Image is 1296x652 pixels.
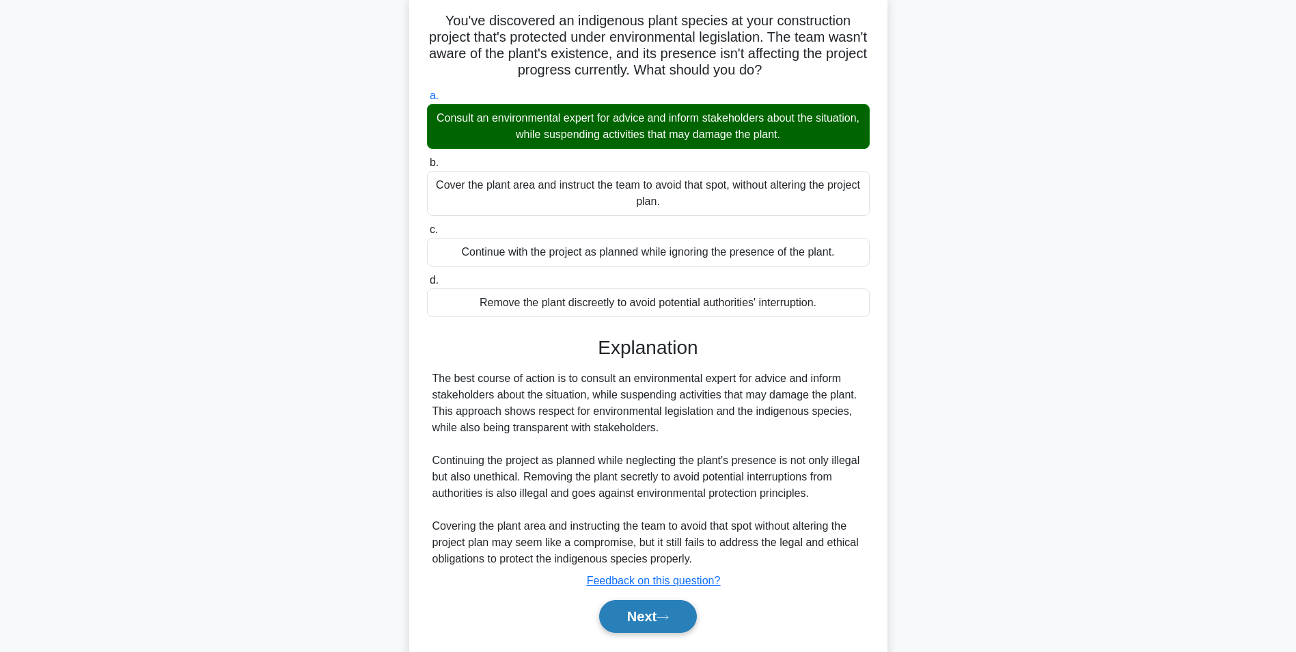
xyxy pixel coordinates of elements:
[427,288,870,317] div: Remove the plant discreetly to avoid potential authorities' interruption.
[427,171,870,216] div: Cover the plant area and instruct the team to avoid that spot, without altering the project plan.
[430,223,438,235] span: c.
[427,238,870,267] div: Continue with the project as planned while ignoring the presence of the plant.
[432,370,864,567] div: The best course of action is to consult an environmental expert for advice and inform stakeholder...
[430,157,439,168] span: b.
[426,12,871,79] h5: You've discovered an indigenous plant species at your construction project that's protected under...
[430,274,439,286] span: d.
[427,104,870,149] div: Consult an environmental expert for advice and inform stakeholders about the situation, while sus...
[599,600,697,633] button: Next
[435,336,861,359] h3: Explanation
[430,90,439,101] span: a.
[587,575,721,586] a: Feedback on this question?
